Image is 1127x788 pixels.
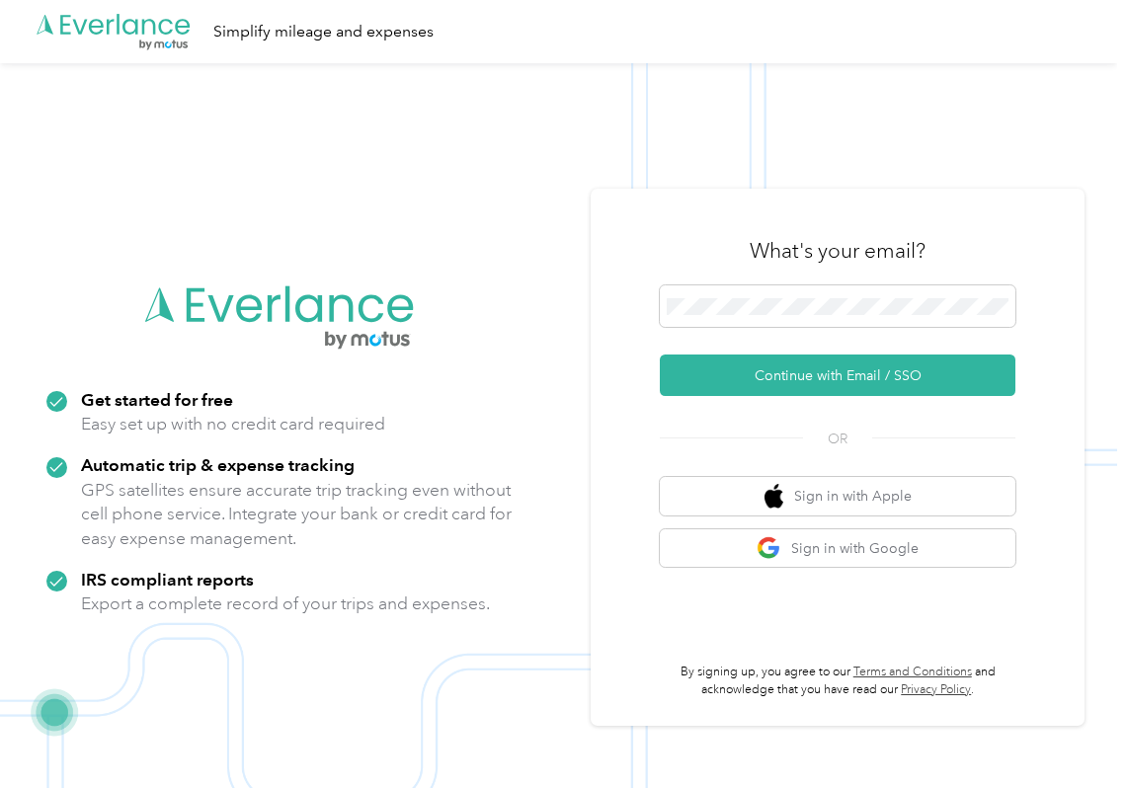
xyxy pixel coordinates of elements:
button: Continue with Email / SSO [660,355,1015,396]
h3: What's your email? [750,237,926,265]
a: Terms and Conditions [853,665,972,679]
a: Privacy Policy [901,682,971,697]
span: OR [803,429,872,449]
p: Easy set up with no credit card required [81,412,385,436]
img: google logo [757,536,781,561]
p: By signing up, you agree to our and acknowledge that you have read our . [660,664,1015,698]
p: GPS satellites ensure accurate trip tracking even without cell phone service. Integrate your bank... [81,478,513,551]
strong: IRS compliant reports [81,569,254,590]
img: apple logo [765,484,784,509]
div: Simplify mileage and expenses [213,20,434,44]
p: Export a complete record of your trips and expenses. [81,591,490,616]
strong: Get started for free [81,389,233,410]
iframe: Everlance-gr Chat Button Frame [1016,677,1127,788]
button: google logoSign in with Google [660,529,1015,568]
strong: Automatic trip & expense tracking [81,454,355,475]
button: apple logoSign in with Apple [660,477,1015,515]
